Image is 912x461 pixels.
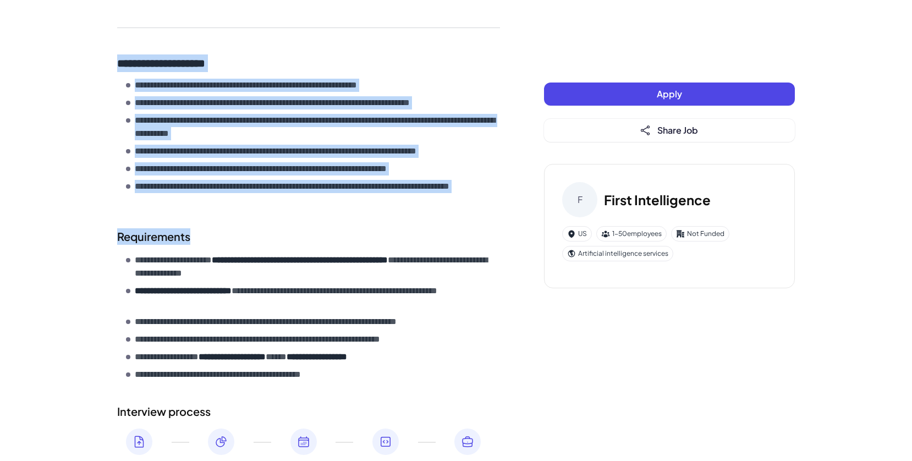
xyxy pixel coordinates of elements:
div: Artificial intelligence services [562,246,673,261]
div: US [562,226,592,242]
h2: Requirements [117,228,500,245]
span: Share Job [657,124,698,136]
button: Share Job [544,119,795,142]
div: 1-50 employees [596,226,667,242]
button: Apply [544,83,795,106]
h3: First Intelligence [604,190,711,210]
h2: Interview process [117,403,500,420]
div: F [562,182,597,217]
div: Not Funded [671,226,729,242]
span: Apply [657,88,682,100]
